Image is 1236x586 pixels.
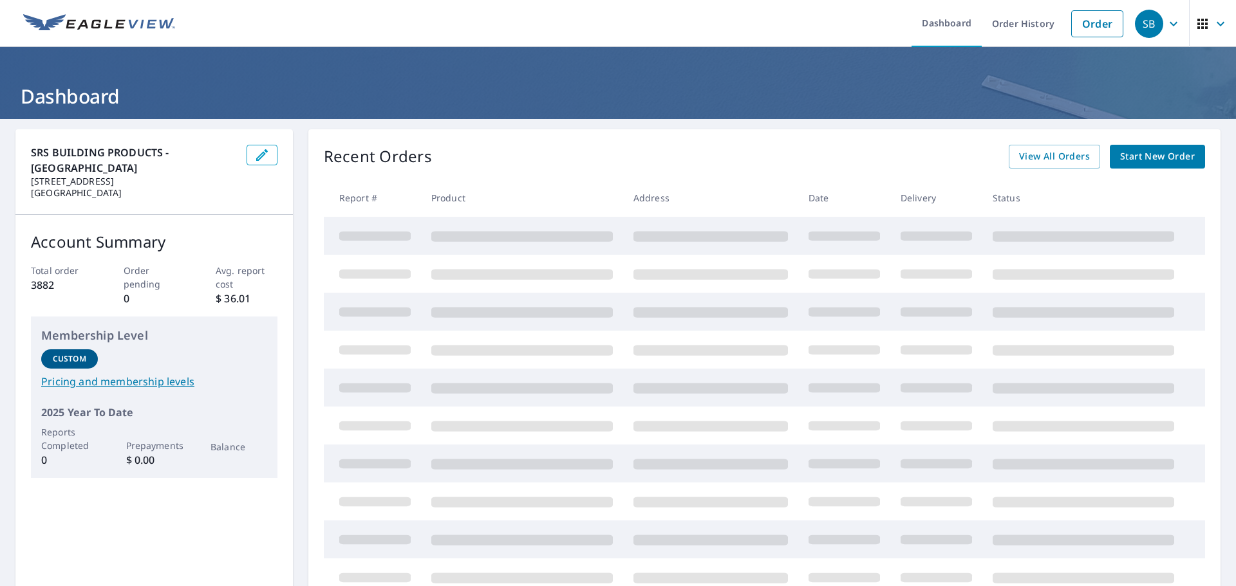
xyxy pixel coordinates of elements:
[31,277,93,293] p: 3882
[41,374,267,389] a: Pricing and membership levels
[1120,149,1195,165] span: Start New Order
[216,264,277,291] p: Avg. report cost
[124,264,185,291] p: Order pending
[31,187,236,199] p: [GEOGRAPHIC_DATA]
[41,452,98,468] p: 0
[890,179,982,217] th: Delivery
[982,179,1184,217] th: Status
[31,230,277,253] p: Account Summary
[41,405,267,420] p: 2025 Year To Date
[15,83,1221,109] h1: Dashboard
[798,179,890,217] th: Date
[1009,145,1100,169] a: View All Orders
[1110,145,1205,169] a: Start New Order
[126,439,183,452] p: Prepayments
[31,176,236,187] p: [STREET_ADDRESS]
[1071,10,1123,37] a: Order
[41,425,98,452] p: Reports Completed
[623,179,798,217] th: Address
[211,440,267,453] p: Balance
[126,452,183,468] p: $ 0.00
[53,353,86,365] p: Custom
[23,14,175,33] img: EV Logo
[31,145,236,176] p: SRS BUILDING PRODUCTS - [GEOGRAPHIC_DATA]
[41,327,267,344] p: Membership Level
[421,179,623,217] th: Product
[1135,10,1163,38] div: SB
[216,291,277,306] p: $ 36.01
[1019,149,1090,165] span: View All Orders
[124,291,185,306] p: 0
[324,179,421,217] th: Report #
[31,264,93,277] p: Total order
[324,145,432,169] p: Recent Orders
